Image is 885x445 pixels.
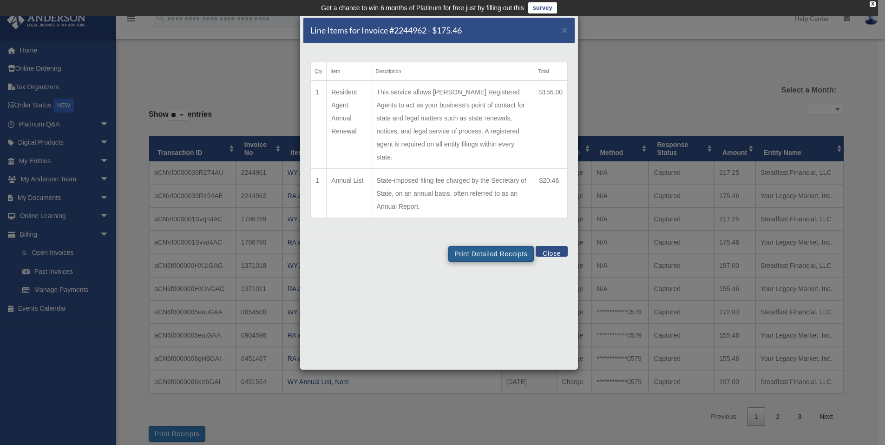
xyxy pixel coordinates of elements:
[534,62,568,81] th: Total
[372,80,534,169] td: This service allows [PERSON_NAME] Registered Agents to act as your business's point of contact fo...
[372,62,534,81] th: Description
[310,25,462,36] h5: Line Items for Invoice #2244962 - $175.46
[311,80,327,169] td: 1
[534,169,568,218] td: $20.46
[562,25,568,35] button: Close
[536,246,568,257] button: Close
[528,2,557,13] a: survey
[562,25,568,35] span: ×
[327,80,372,169] td: Resident Agent Annual Renewal
[372,169,534,218] td: State-imposed filing fee charged by the Secretary of State, on an annual basis, often referred to...
[534,80,568,169] td: $155.00
[311,169,327,218] td: 1
[870,1,876,7] div: close
[321,2,524,13] div: Get a chance to win 6 months of Platinum for free just by filling out this
[327,62,372,81] th: Item
[311,62,327,81] th: Qty
[448,246,533,262] button: Print Detailed Receipts
[327,169,372,218] td: Annual List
